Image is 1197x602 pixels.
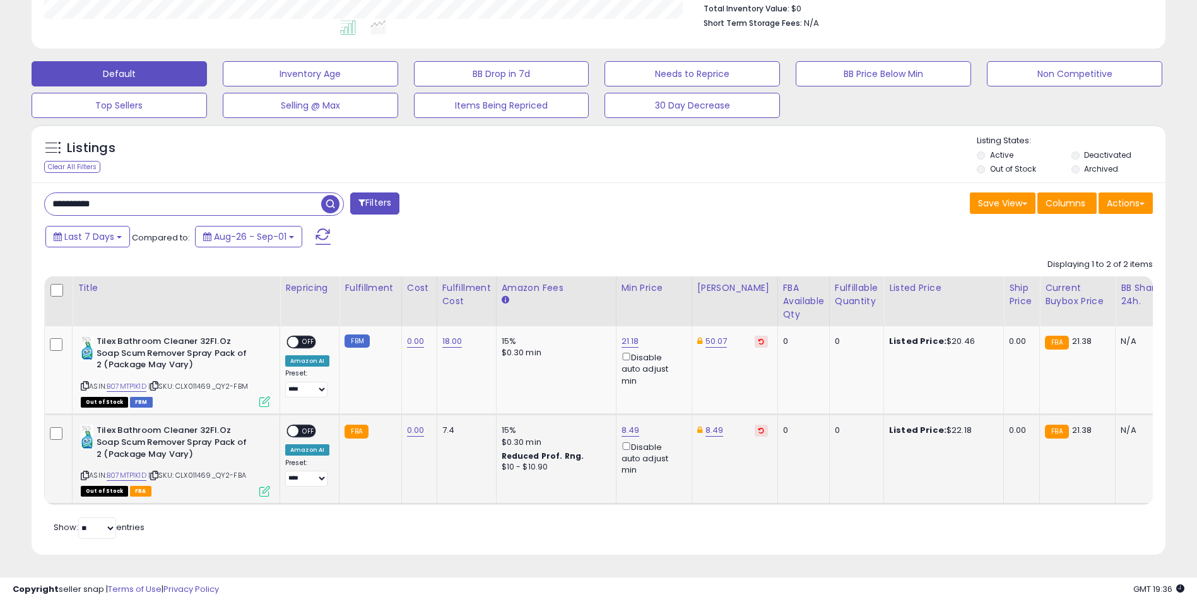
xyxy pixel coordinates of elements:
[1045,281,1110,308] div: Current Buybox Price
[442,425,486,436] div: 7.4
[148,470,246,480] span: | SKU: CLX011469_QY2-FBA
[987,61,1162,86] button: Non Competitive
[81,397,128,408] span: All listings that are currently out of stock and unavailable for purchase on Amazon
[195,226,302,247] button: Aug-26 - Sep-01
[442,335,463,348] a: 18.00
[407,424,425,437] a: 0.00
[54,521,144,533] span: Show: entries
[285,444,329,456] div: Amazon AI
[285,459,329,487] div: Preset:
[697,281,772,295] div: [PERSON_NAME]
[1121,281,1167,308] div: BB Share 24h.
[970,192,1035,214] button: Save View
[1133,583,1184,595] span: 2025-09-9 19:36 GMT
[889,335,946,347] b: Listed Price:
[1045,425,1068,439] small: FBA
[704,3,789,14] b: Total Inventory Value:
[13,584,219,596] div: seller snap | |
[889,336,994,347] div: $20.46
[1037,192,1097,214] button: Columns
[804,17,819,29] span: N/A
[1121,425,1162,436] div: N/A
[835,281,878,308] div: Fulfillable Quantity
[81,336,93,361] img: 31V3ByA52bL._SL40_.jpg
[604,61,780,86] button: Needs to Reprice
[108,583,162,595] a: Terms of Use
[502,347,606,358] div: $0.30 min
[81,486,128,497] span: All listings that are currently out of stock and unavailable for purchase on Amazon
[502,336,606,347] div: 15%
[223,61,398,86] button: Inventory Age
[622,424,640,437] a: 8.49
[796,61,971,86] button: BB Price Below Min
[81,336,270,406] div: ASIN:
[223,93,398,118] button: Selling @ Max
[1072,335,1092,347] span: 21.38
[889,425,994,436] div: $22.18
[130,486,151,497] span: FBA
[502,462,606,473] div: $10 - $10.90
[1009,281,1034,308] div: Ship Price
[1009,425,1030,436] div: 0.00
[285,355,329,367] div: Amazon AI
[835,425,874,436] div: 0
[345,281,396,295] div: Fulfillment
[81,425,270,495] div: ASIN:
[298,337,319,348] span: OFF
[407,335,425,348] a: 0.00
[130,397,153,408] span: FBM
[622,335,639,348] a: 21.18
[32,61,207,86] button: Default
[44,161,100,173] div: Clear All Filters
[107,470,146,481] a: B07MTP1K1D
[889,424,946,436] b: Listed Price:
[783,336,820,347] div: 0
[622,281,687,295] div: Min Price
[13,583,59,595] strong: Copyright
[835,336,874,347] div: 0
[45,226,130,247] button: Last 7 Days
[67,139,115,157] h5: Listings
[298,426,319,437] span: OFF
[705,424,724,437] a: 8.49
[1072,424,1092,436] span: 21.38
[990,163,1036,174] label: Out of Stock
[1009,336,1030,347] div: 0.00
[78,281,274,295] div: Title
[64,230,114,243] span: Last 7 Days
[990,150,1013,160] label: Active
[502,425,606,436] div: 15%
[1084,163,1118,174] label: Archived
[132,232,190,244] span: Compared to:
[32,93,207,118] button: Top Sellers
[107,381,146,392] a: B07MTP1K1D
[285,369,329,398] div: Preset:
[1121,336,1162,347] div: N/A
[163,583,219,595] a: Privacy Policy
[407,281,432,295] div: Cost
[414,61,589,86] button: BB Drop in 7d
[977,135,1165,147] p: Listing States:
[442,281,491,308] div: Fulfillment Cost
[1047,259,1153,271] div: Displaying 1 to 2 of 2 items
[705,335,728,348] a: 50.07
[81,425,93,450] img: 31V3ByA52bL._SL40_.jpg
[889,281,998,295] div: Listed Price
[783,281,824,321] div: FBA Available Qty
[350,192,399,215] button: Filters
[502,437,606,448] div: $0.30 min
[414,93,589,118] button: Items Being Repriced
[345,425,368,439] small: FBA
[1099,192,1153,214] button: Actions
[704,18,802,28] b: Short Term Storage Fees:
[148,381,248,391] span: | SKU: CLX011469_QY2-FBM
[214,230,286,243] span: Aug-26 - Sep-01
[502,451,584,461] b: Reduced Prof. Rng.
[1046,197,1085,210] span: Columns
[502,295,509,306] small: Amazon Fees.
[622,350,682,387] div: Disable auto adjust min
[783,425,820,436] div: 0
[622,440,682,476] div: Disable auto adjust min
[604,93,780,118] button: 30 Day Decrease
[345,334,369,348] small: FBM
